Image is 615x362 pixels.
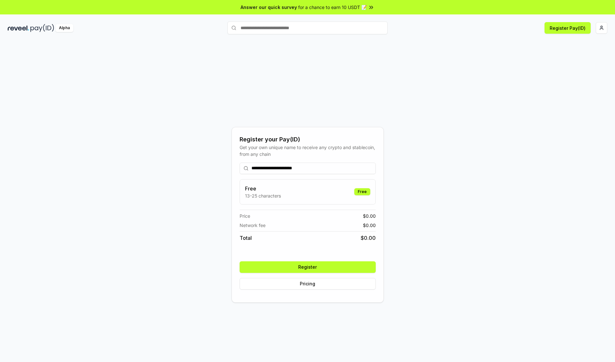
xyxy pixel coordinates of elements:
[240,261,376,273] button: Register
[361,234,376,242] span: $ 0.00
[354,188,370,195] div: Free
[363,213,376,219] span: $ 0.00
[240,222,266,229] span: Network fee
[240,213,250,219] span: Price
[8,24,29,32] img: reveel_dark
[240,278,376,290] button: Pricing
[240,135,376,144] div: Register your Pay(ID)
[245,185,281,192] h3: Free
[245,192,281,199] p: 13-25 characters
[298,4,367,11] span: for a chance to earn 10 USDT 📝
[240,234,252,242] span: Total
[55,24,73,32] div: Alpha
[240,144,376,157] div: Get your own unique name to receive any crypto and stablecoin, from any chain
[30,24,54,32] img: pay_id
[363,222,376,229] span: $ 0.00
[241,4,297,11] span: Answer our quick survey
[545,22,591,34] button: Register Pay(ID)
